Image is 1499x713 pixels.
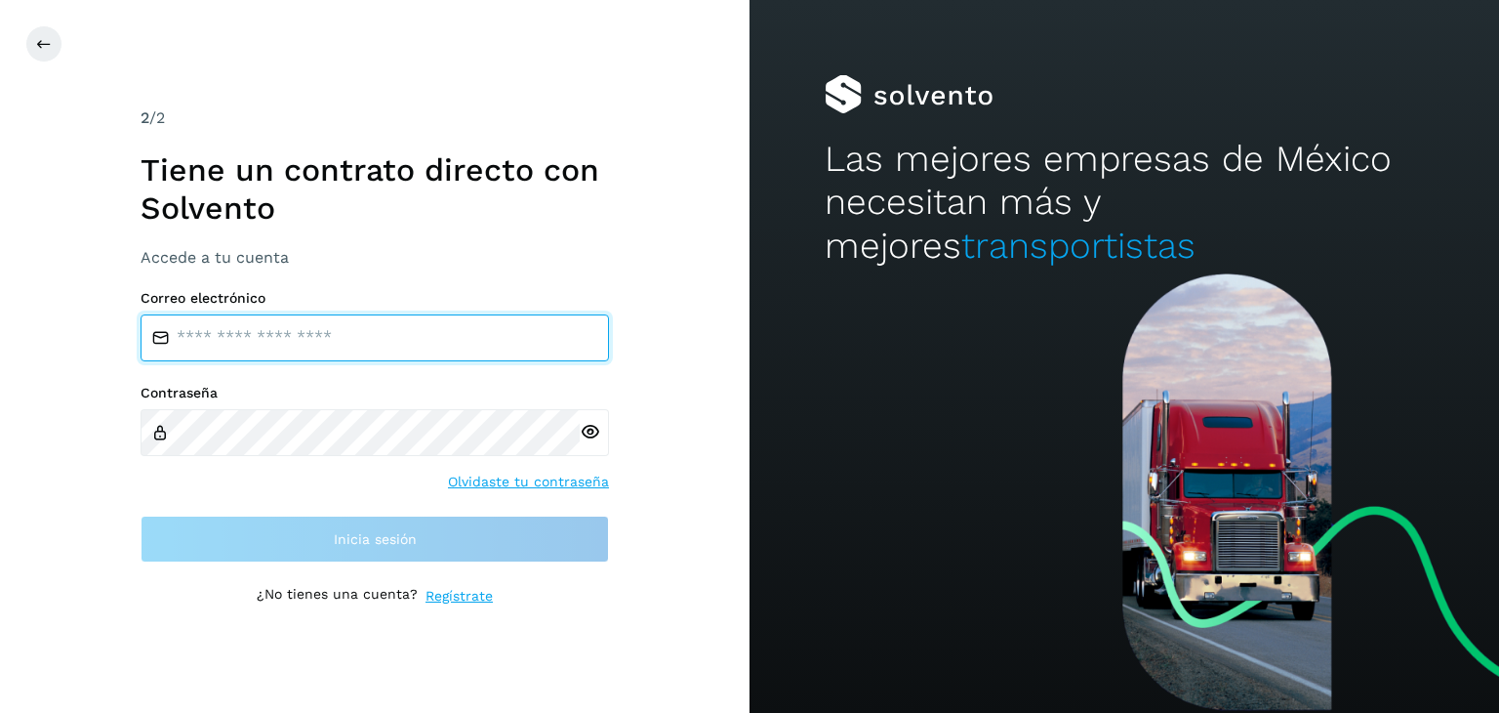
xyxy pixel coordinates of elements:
label: Contraseña [141,385,609,401]
a: Olvidaste tu contraseña [448,472,609,492]
h3: Accede a tu cuenta [141,248,609,267]
h1: Tiene un contrato directo con Solvento [141,151,609,227]
span: transportistas [961,225,1195,267]
p: ¿No tienes una cuenta? [257,586,418,607]
a: Regístrate [425,586,493,607]
label: Correo electrónico [141,290,609,307]
span: 2 [141,108,149,127]
div: /2 [141,106,609,130]
h2: Las mejores empresas de México necesitan más y mejores [825,138,1424,268]
button: Inicia sesión [141,516,609,563]
span: Inicia sesión [334,532,417,546]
